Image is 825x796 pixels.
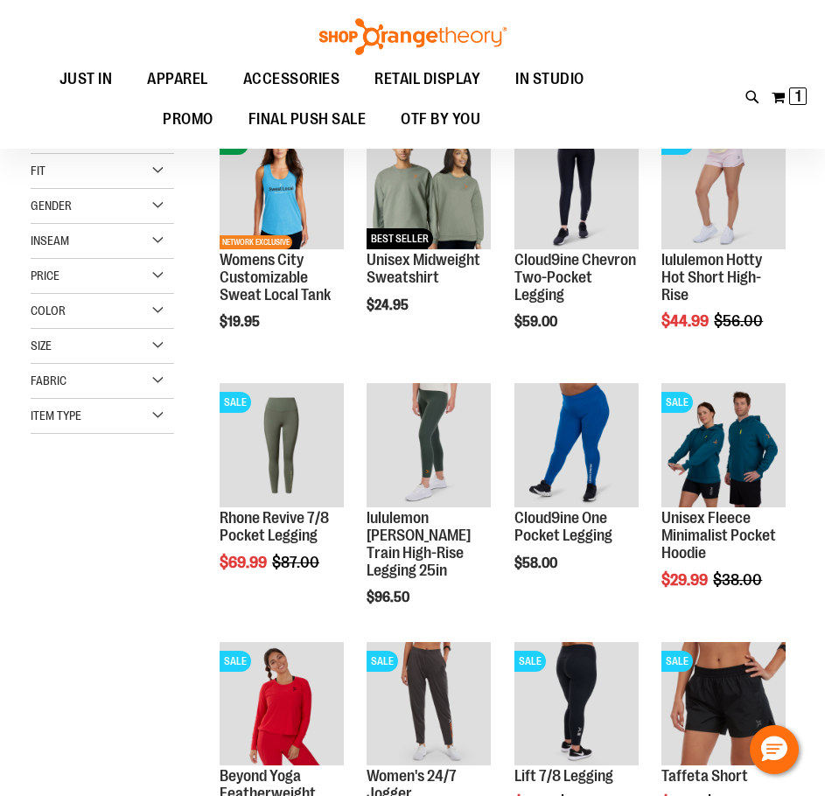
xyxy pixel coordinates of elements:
img: City Customizable Perfect Racerback Tank [220,125,344,249]
span: $58.00 [514,555,560,571]
img: Cloud9ine One Pocket Legging [514,383,639,507]
div: product [358,116,500,357]
span: IN STUDIO [515,59,584,99]
span: Inseam [31,234,69,248]
div: product [211,116,353,374]
img: Product image for 24/7 Jogger [367,642,491,766]
span: SALE [367,651,398,672]
a: OTF BY YOU [383,100,498,140]
span: NETWORK EXCLUSIVE [220,235,292,249]
img: Unisex Fleece Minimalist Pocket Hoodie [661,383,786,507]
span: RETAIL DISPLAY [374,59,480,99]
span: SALE [220,651,251,672]
a: Cloud9ine Chevron Two-Pocket Legging [514,251,636,304]
a: Cloud9ine One Pocket Legging [514,509,612,544]
a: Rhone Revive 7/8 Pocket LeggingSALE [220,383,344,510]
a: lululemon Hotty Hot Short High-RiseSALE [661,125,786,252]
span: APPAREL [147,59,208,99]
span: Fabric [31,374,66,388]
span: Size [31,339,52,353]
span: Price [31,269,59,283]
a: Cloud9ine Chevron Two-Pocket Legging [514,125,639,252]
span: BEST SELLER [367,228,433,249]
a: Unisex Midweight SweatshirtBEST SELLER [367,125,491,252]
span: $38.00 [713,571,765,589]
a: 2024 October Lift 7/8 LeggingSALE [514,642,639,769]
a: JUST IN [42,59,130,100]
a: Product image for 24/7 JoggerSALE [367,642,491,769]
div: product [653,116,794,374]
div: product [653,374,794,632]
span: $69.99 [220,554,269,571]
span: SALE [661,651,693,672]
img: Product image for Beyond Yoga Featherweight Daydreamer Pullover [220,642,344,766]
img: Shop Orangetheory [317,18,509,55]
div: product [211,374,353,615]
img: Main Image of Taffeta Short [661,642,786,766]
a: lululemon [PERSON_NAME] Train High-Rise Legging 25in [367,509,471,578]
span: PROMO [163,100,213,139]
a: Taffeta Short [661,767,748,785]
a: ACCESSORIES [226,59,358,100]
span: 1 [795,87,801,105]
img: lululemon Hotty Hot Short High-Rise [661,125,786,249]
span: FINAL PUSH SALE [248,100,367,139]
a: Rhone Revive 7/8 Pocket Legging [220,509,329,544]
img: Main view of 2024 October lululemon Wunder Train High-Rise [367,383,491,507]
div: product [506,374,647,615]
div: product [358,374,500,650]
a: City Customizable Perfect Racerback TankNEWNETWORK EXCLUSIVE [220,125,344,252]
a: Womens City Customizable Sweat Local Tank [220,251,331,304]
a: Product image for Beyond Yoga Featherweight Daydreamer PulloverSALE [220,642,344,769]
span: $87.00 [272,554,322,571]
span: Gender [31,199,72,213]
span: $59.00 [514,314,560,330]
span: JUST IN [59,59,113,99]
a: RETAIL DISPLAY [357,59,498,100]
a: Lift 7/8 Legging [514,767,613,785]
img: Unisex Midweight Sweatshirt [367,125,491,249]
a: Main Image of Taffeta ShortSALE [661,642,786,769]
a: lululemon Hotty Hot Short High-Rise [661,251,762,304]
a: Unisex Midweight Sweatshirt [367,251,480,286]
span: $29.99 [661,571,710,589]
a: APPAREL [129,59,226,99]
span: $44.99 [661,312,711,330]
span: ACCESSORIES [243,59,340,99]
a: IN STUDIO [498,59,602,100]
img: Rhone Revive 7/8 Pocket Legging [220,383,344,507]
span: Item Type [31,408,81,422]
img: 2024 October Lift 7/8 Legging [514,642,639,766]
button: Hello, have a question? Let’s chat. [750,725,799,774]
img: Cloud9ine Chevron Two-Pocket Legging [514,125,639,249]
span: SALE [514,651,546,672]
span: SALE [661,392,693,413]
span: $19.95 [220,314,262,330]
a: FINAL PUSH SALE [231,100,384,140]
div: product [506,116,647,374]
a: Main view of 2024 October lululemon Wunder Train High-Rise [367,383,491,510]
span: $56.00 [714,312,766,330]
span: Color [31,304,66,318]
a: Cloud9ine One Pocket Legging [514,383,639,510]
a: Unisex Fleece Minimalist Pocket Hoodie [661,509,776,562]
span: OTF BY YOU [401,100,480,139]
a: Unisex Fleece Minimalist Pocket HoodieSALE [661,383,786,510]
span: $96.50 [367,590,412,605]
span: $24.95 [367,297,411,313]
span: SALE [220,392,251,413]
a: PROMO [145,100,231,140]
span: Fit [31,164,45,178]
